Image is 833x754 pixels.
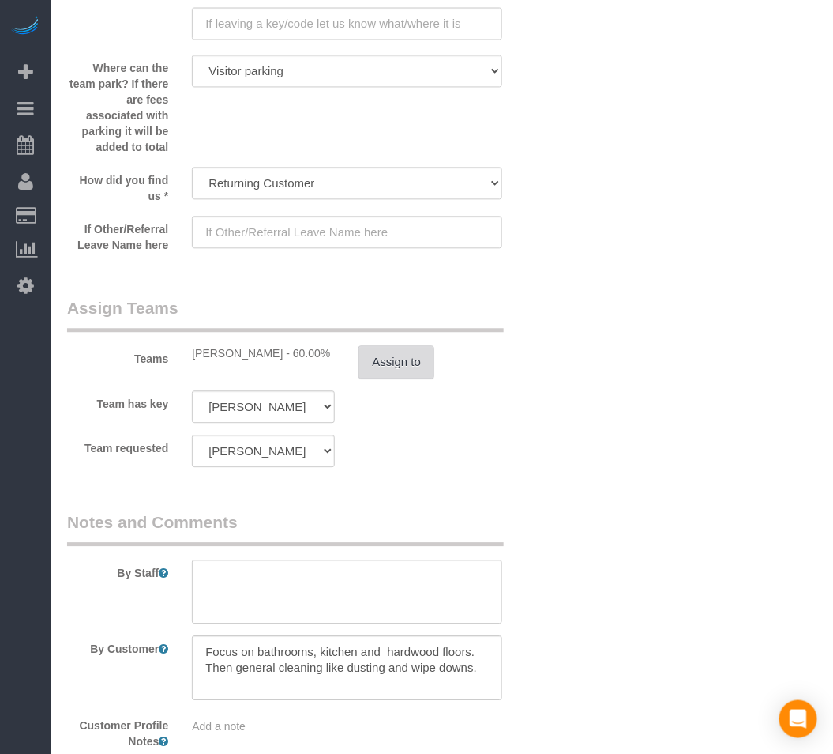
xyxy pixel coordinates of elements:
label: Customer Profile Notes [55,712,180,749]
legend: Assign Teams [67,296,504,332]
span: Add a note [192,720,246,733]
label: Team has key [55,390,180,412]
img: Automaid Logo [9,16,41,38]
label: By Staff [55,560,180,581]
label: If Other/Referral Leave Name here [55,216,180,253]
input: If leaving a key/code let us know what/where it is [192,7,501,40]
label: Team requested [55,435,180,456]
label: How did you find us * [55,167,180,204]
label: Teams [55,345,180,367]
div: Open Intercom Messenger [779,700,817,738]
legend: Notes and Comments [67,511,504,546]
input: If Other/Referral Leave Name here [192,216,501,248]
div: [PERSON_NAME] - 60.00% [192,345,335,361]
label: By Customer [55,635,180,657]
button: Assign to [358,345,434,379]
label: Where can the team park? If there are fees associated with parking it will be added to total [55,55,180,155]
